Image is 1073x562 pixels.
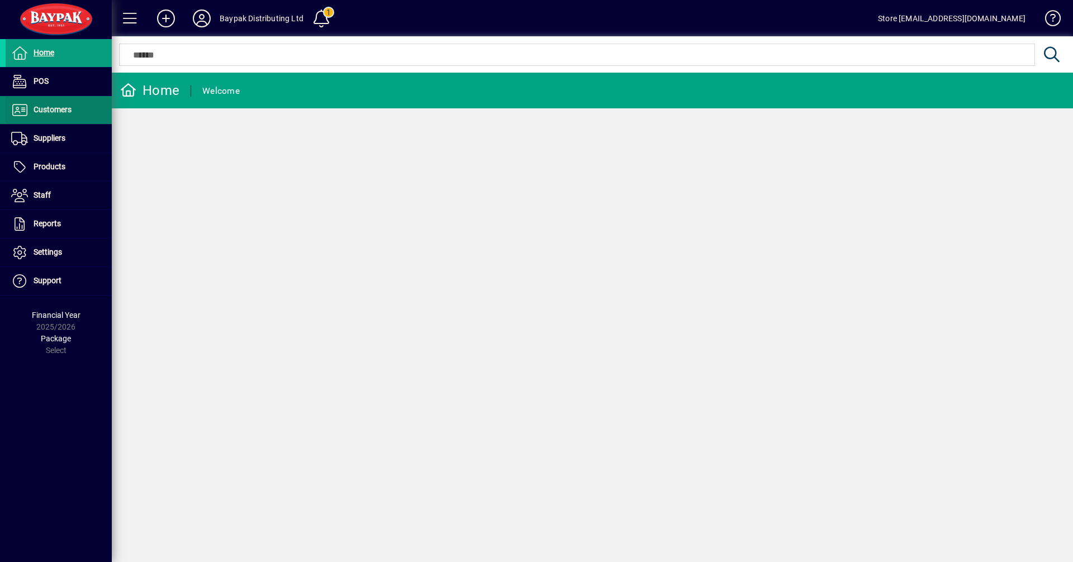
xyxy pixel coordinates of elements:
span: Financial Year [32,311,80,320]
span: Reports [34,219,61,228]
a: Staff [6,182,112,209]
a: Suppliers [6,125,112,153]
span: Suppliers [34,134,65,142]
span: Products [34,162,65,171]
span: Package [41,334,71,343]
span: Settings [34,247,62,256]
button: Add [148,8,184,28]
a: Products [6,153,112,181]
a: Support [6,267,112,295]
div: Home [120,82,179,99]
div: Welcome [202,82,240,100]
div: Baypak Distributing Ltd [220,9,303,27]
span: Customers [34,105,72,114]
span: Staff [34,190,51,199]
a: Customers [6,96,112,124]
span: Home [34,48,54,57]
a: Settings [6,239,112,266]
span: Support [34,276,61,285]
a: Knowledge Base [1037,2,1059,39]
button: Profile [184,8,220,28]
a: POS [6,68,112,96]
div: Store [EMAIL_ADDRESS][DOMAIN_NAME] [878,9,1025,27]
span: POS [34,77,49,85]
a: Reports [6,210,112,238]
